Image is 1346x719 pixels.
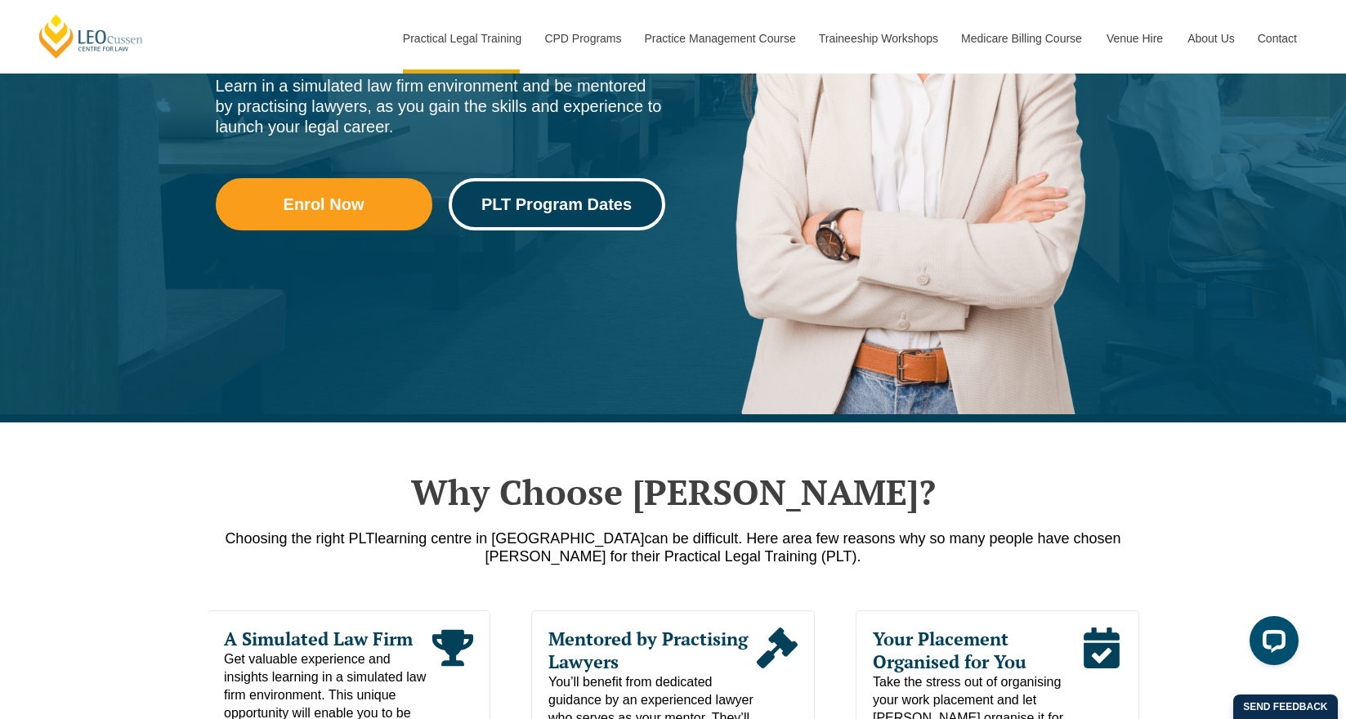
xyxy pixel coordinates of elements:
[949,3,1094,74] a: Medicare Billing Course
[807,3,949,74] a: Traineeship Workshops
[633,3,807,74] a: Practice Management Course
[208,471,1139,512] h2: Why Choose [PERSON_NAME]?
[1245,3,1309,74] a: Contact
[1175,3,1245,74] a: About Us
[481,196,632,212] span: PLT Program Dates
[225,530,374,547] span: Choosing the right PLT
[1094,3,1175,74] a: Venue Hire
[216,178,432,230] a: Enrol Now
[208,529,1139,565] p: a few reasons why so many people have chosen [PERSON_NAME] for their Practical Legal Training (PLT).
[374,530,644,547] span: learning centre in [GEOGRAPHIC_DATA]
[548,627,757,673] span: Mentored by Practising Lawyers
[1236,610,1305,678] iframe: LiveChat chat widget
[532,3,632,74] a: CPD Programs
[37,13,145,60] a: [PERSON_NAME] Centre for Law
[873,627,1081,673] span: Your Placement Organised for You
[449,178,665,230] a: PLT Program Dates
[645,530,804,547] span: can be difficult. Here are
[391,3,533,74] a: Practical Legal Training
[224,627,432,650] span: A Simulated Law Firm
[284,196,364,212] span: Enrol Now
[216,76,665,137] div: Learn in a simulated law firm environment and be mentored by practising lawyers, as you gain the ...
